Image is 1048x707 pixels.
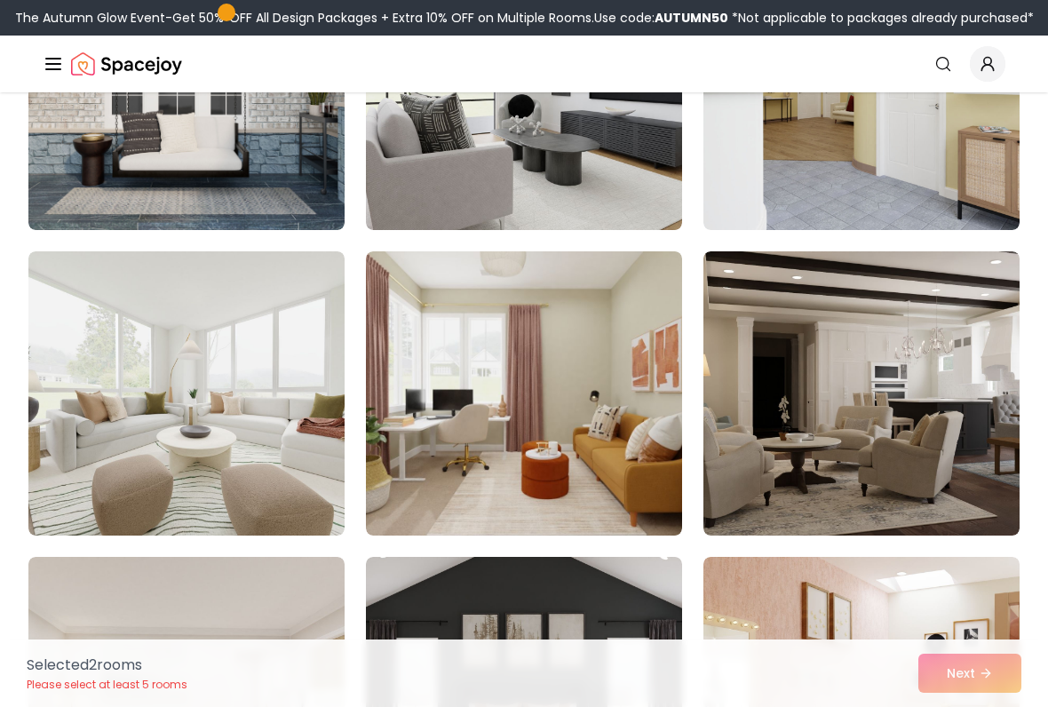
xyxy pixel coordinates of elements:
[43,36,1005,92] nav: Global
[655,9,728,27] b: AUTUMN50
[366,251,682,536] img: Room room-11
[27,655,187,676] p: Selected 2 room s
[71,46,182,82] a: Spacejoy
[27,678,187,692] p: Please select at least 5 rooms
[15,9,1034,27] div: The Autumn Glow Event-Get 50% OFF All Design Packages + Extra 10% OFF on Multiple Rooms.
[728,9,1034,27] span: *Not applicable to packages already purchased*
[594,9,728,27] span: Use code:
[28,251,345,536] img: Room room-10
[71,46,182,82] img: Spacejoy Logo
[703,251,1020,536] img: Room room-12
